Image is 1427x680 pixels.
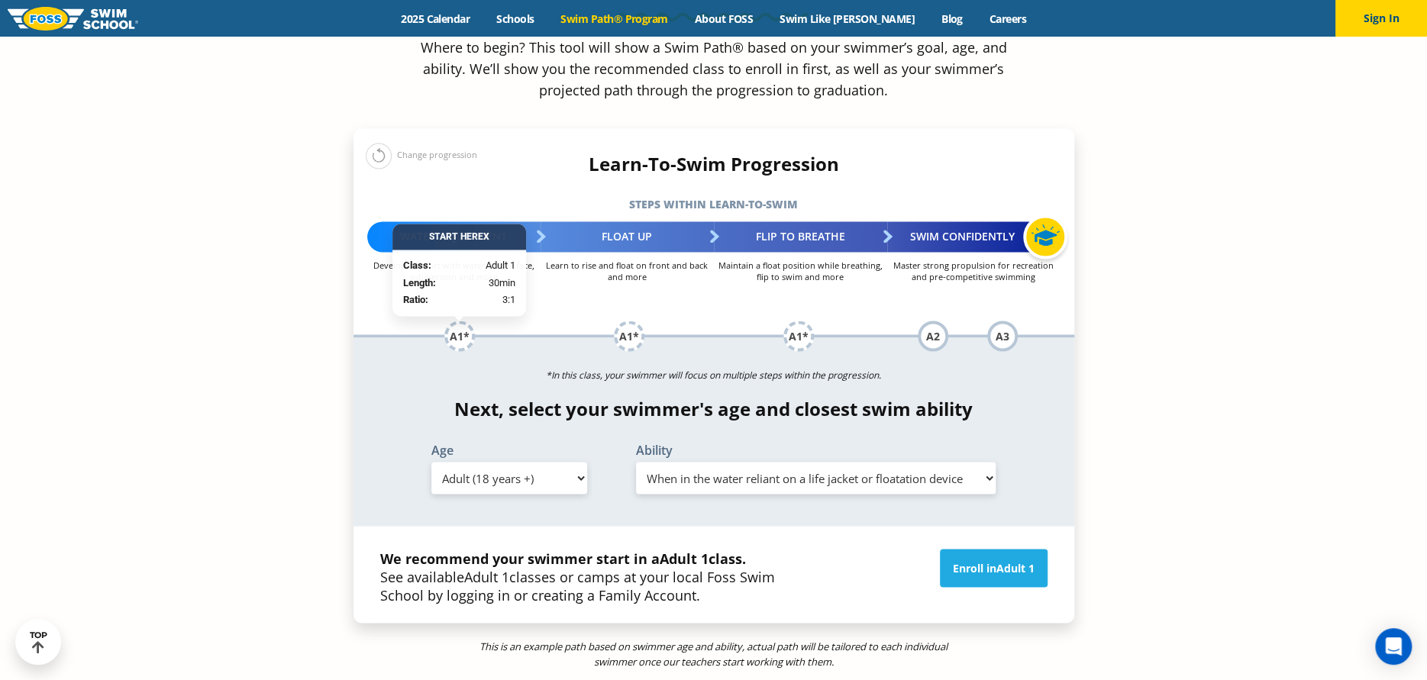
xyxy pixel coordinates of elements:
[489,276,515,291] span: 30min
[714,259,887,282] p: Maintain a float position while breathing, flip to swim and more
[918,321,948,351] div: A2
[887,221,1061,252] div: Swim Confidently
[767,11,928,26] a: Swim Like [PERSON_NAME]
[403,294,428,305] strong: Ratio:
[541,221,714,252] div: Float Up
[486,258,515,273] span: Adult 1
[388,11,483,26] a: 2025 Calendar
[976,11,1039,26] a: Careers
[928,11,976,26] a: Blog
[547,11,681,26] a: Swim Path® Program
[660,549,709,567] span: Adult 1
[464,567,509,585] span: Adult 1
[8,7,138,31] img: FOSS Swim School Logo
[636,443,996,456] label: Ability
[714,221,887,252] div: Flip to Breathe
[354,364,1074,385] p: *In this class, your swimmer will focus on multiple steps within the progression.
[996,560,1035,575] span: Adult 1
[476,638,951,669] p: This is an example path based on swimmer age and ability, actual path will be tailored to each in...
[366,142,477,169] div: Change progression
[483,231,489,242] span: X
[541,259,714,282] p: Learn to rise and float on front and back and more
[392,224,526,250] div: Start Here
[987,321,1018,351] div: A3
[887,259,1061,282] p: Master strong propulsion for recreation and pre-competitive swimming
[1375,628,1412,665] div: Open Intercom Messenger
[403,277,436,288] strong: Length:
[403,259,431,271] strong: Class:
[367,259,541,282] p: Develop comfort with water on the face, submersion and more
[380,549,746,567] strong: We recommend your swimmer start in a class.
[354,398,1074,419] h4: Next, select your swimmer's age and closest swim ability
[367,221,541,252] div: Water Adjustment
[431,443,587,456] label: Age
[354,153,1074,175] h4: Learn-To-Swim Progression
[681,11,767,26] a: About FOSS
[483,11,547,26] a: Schools
[354,194,1074,215] h5: Steps within Learn-to-Swim
[415,37,1013,101] p: Where to begin? This tool will show a Swim Path® based on your swimmer’s goal, age, and ability. ...
[502,292,515,308] span: 3:1
[940,549,1048,587] a: Enroll inAdult 1
[380,549,820,604] p: See available classes or camps at your local Foss Swim School by logging in or creating a Family ...
[30,630,47,654] div: TOP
